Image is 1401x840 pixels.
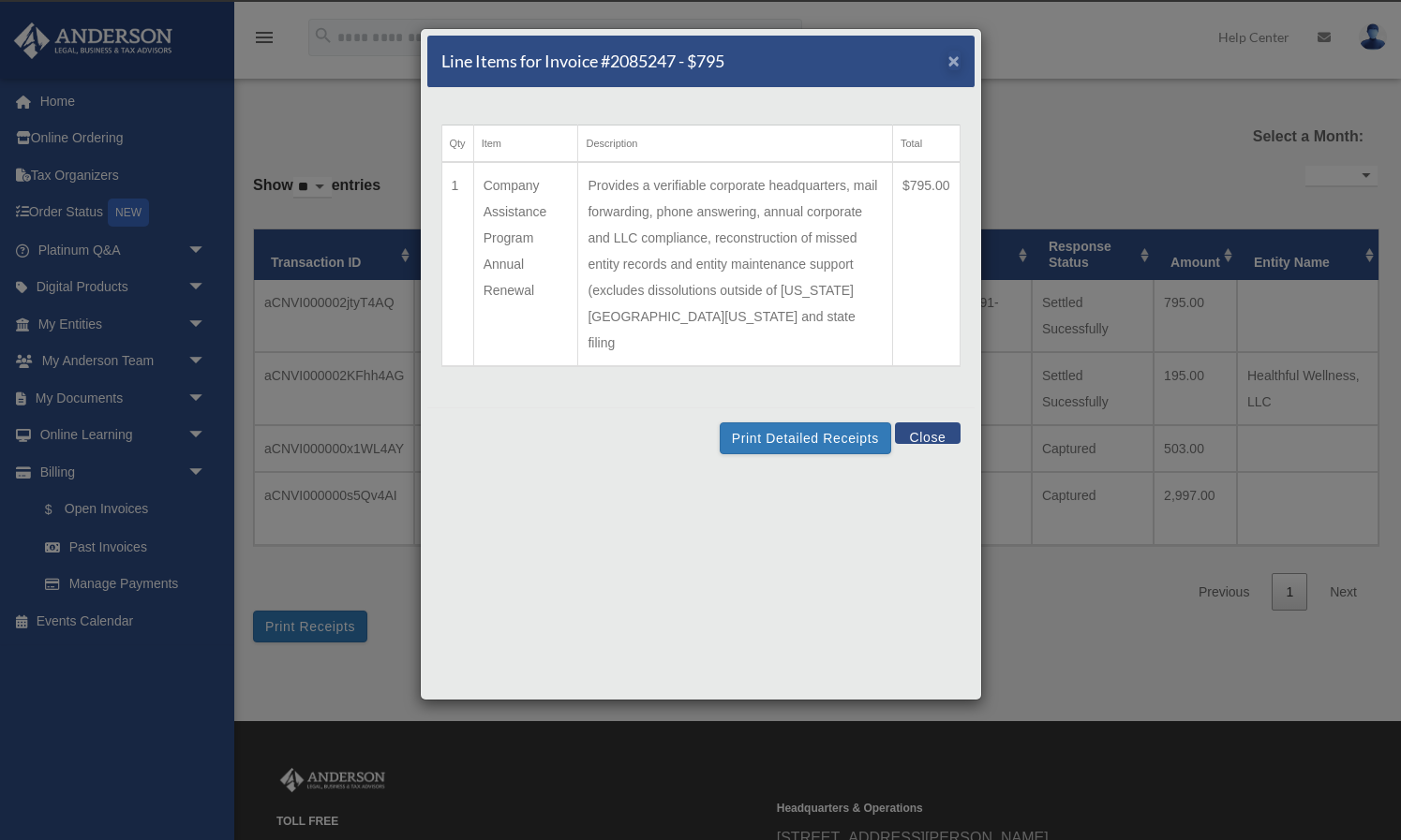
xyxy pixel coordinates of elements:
td: Company Assistance Program Annual Renewal [473,162,578,366]
th: Description [578,125,892,163]
td: Provides a verifiable corporate headquarters, mail forwarding, phone answering, annual corporate ... [578,162,892,366]
button: Close [895,422,960,444]
button: Close [948,51,961,70]
th: Item [473,125,578,163]
h5: Line Items for Invoice #2085247 - $795 [441,50,724,73]
td: $795.00 [892,162,960,366]
td: 1 [441,162,473,366]
th: Qty [441,125,473,163]
button: Print Detailed Receipts [720,422,891,454]
span: × [948,50,961,71]
th: Total [892,125,960,163]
